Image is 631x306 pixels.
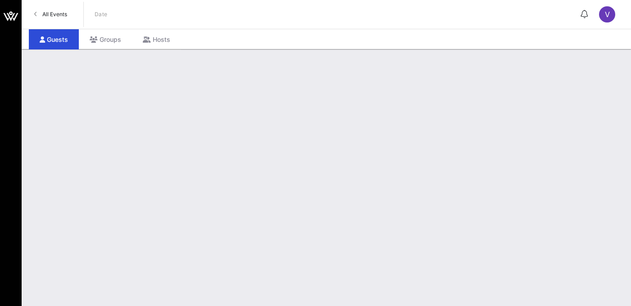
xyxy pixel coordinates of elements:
span: All Events [42,11,67,18]
div: Hosts [132,29,181,49]
a: All Events [29,7,73,22]
div: V [599,6,615,22]
span: V [605,10,610,19]
div: Guests [29,29,79,49]
p: Date [95,10,108,19]
div: Groups [79,29,132,49]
